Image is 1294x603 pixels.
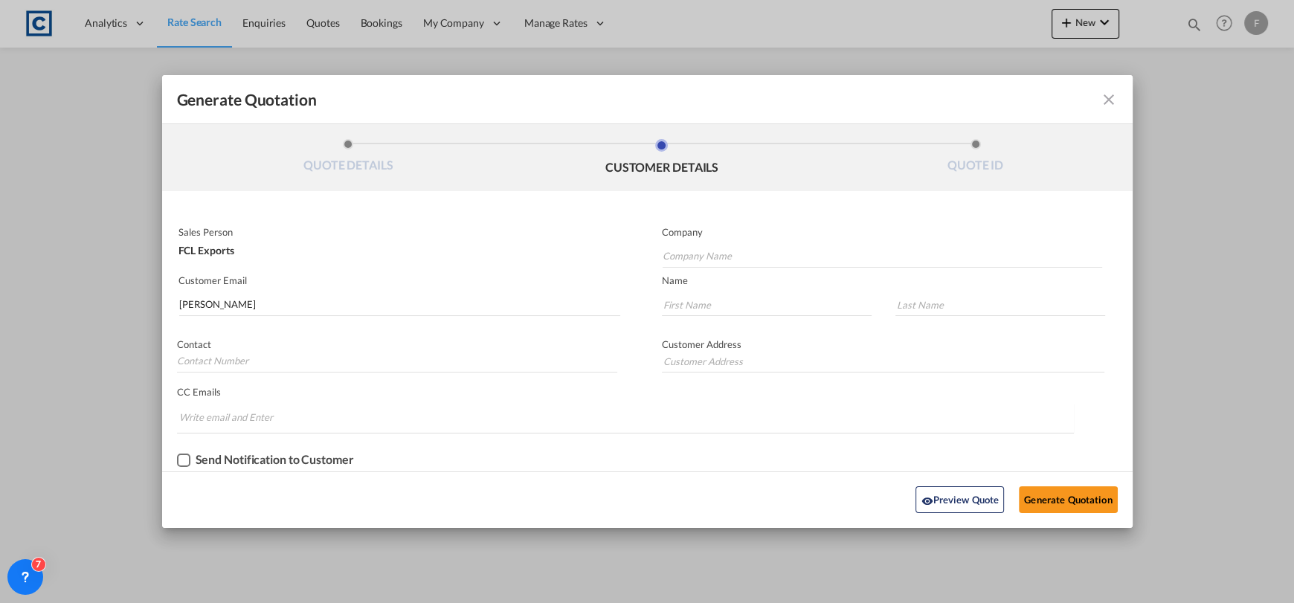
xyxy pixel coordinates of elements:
[196,453,354,466] div: Send Notification to Customer
[178,274,621,286] p: Customer Email
[662,274,1133,286] p: Name
[192,139,506,179] li: QUOTE DETAILS
[178,226,617,238] p: Sales Person
[819,139,1133,179] li: QUOTE ID
[178,238,617,256] div: FCL Exports
[177,386,1074,398] p: CC Emails
[177,338,618,350] p: Contact
[179,294,621,316] input: Search by Customer Name/Email Id/Company
[179,405,291,429] input: Chips input.
[177,90,317,109] span: Generate Quotation
[1100,91,1118,109] md-icon: icon-close fg-AAA8AD cursor m-0
[162,75,1133,528] md-dialog: Generate QuotationQUOTE ...
[662,338,741,350] span: Customer Address
[177,453,354,468] md-checkbox: Checkbox No Ink
[921,495,933,507] md-icon: icon-eye
[505,139,819,179] li: CUSTOMER DETAILS
[662,294,872,316] input: First Name
[915,486,1004,513] button: icon-eyePreview Quote
[177,404,1074,433] md-chips-wrap: Chips container. Enter the text area, then type text, and press enter to add a chip.
[663,245,1102,268] input: Company Name
[895,294,1105,316] input: Last Name
[177,350,618,373] input: Contact Number
[662,350,1104,373] input: Customer Address
[1019,486,1117,513] button: Generate Quotation
[662,226,1102,238] p: Company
